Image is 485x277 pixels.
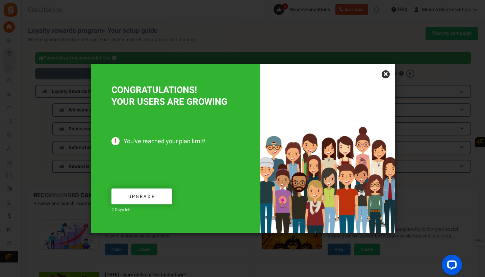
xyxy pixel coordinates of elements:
span: You've reached your plan limit! [111,138,240,145]
a: × [382,70,390,78]
span: 2 Days left [111,207,131,213]
span: CONGRATULATIONS! YOUR USERS ARE GROWING [111,83,227,108]
span: Upgrade [128,193,155,200]
a: Upgrade [111,188,172,204]
img: Increased users [260,98,395,233]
